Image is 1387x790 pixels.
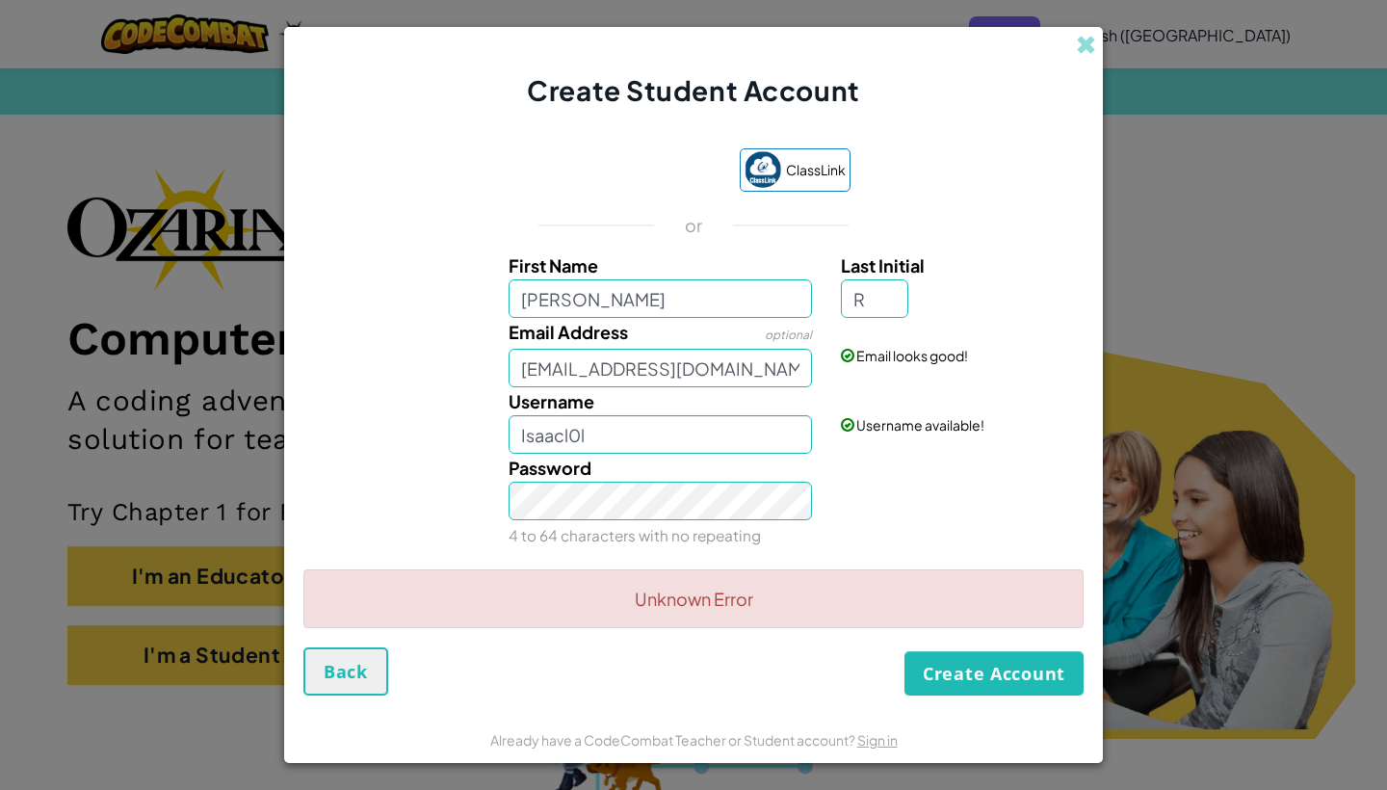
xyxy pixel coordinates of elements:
span: Username [509,390,594,412]
span: Already have a CodeCombat Teacher or Student account? [490,731,857,749]
span: Email Address [509,321,628,343]
span: Last Initial [841,254,925,276]
p: or [685,214,703,237]
img: classlink-logo-small.png [745,151,781,188]
span: First Name [509,254,598,276]
span: Password [509,457,591,479]
button: Create Account [904,651,1084,696]
span: Username available! [856,416,984,434]
small: 4 to 64 characters with no repeating [509,526,761,544]
div: Acceder con Google. Se abre en una pestaña nueva [536,150,720,193]
span: Back [324,660,368,683]
div: Unknown Error [303,569,1084,628]
span: Email looks good! [856,347,968,364]
span: Create Student Account [527,73,859,107]
span: ClassLink [786,156,846,184]
iframe: Botón de Acceder con Google [527,150,730,193]
button: Back [303,647,388,696]
a: Sign in [857,731,898,749]
span: optional [765,328,812,342]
